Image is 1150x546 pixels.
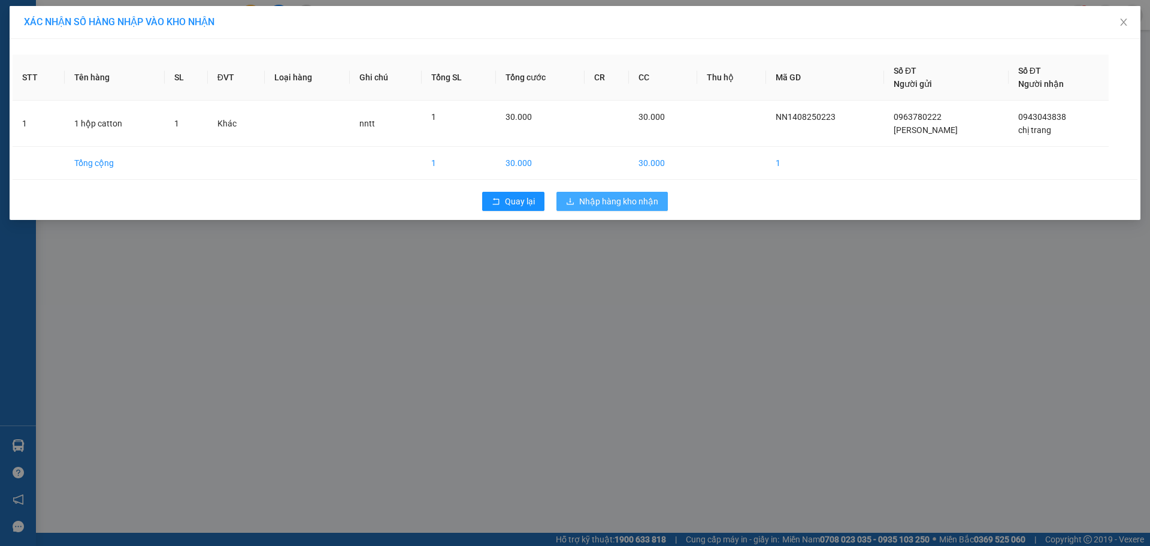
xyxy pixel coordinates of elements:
span: Số ĐT [1018,66,1041,76]
span: 30.000 [506,112,532,122]
button: downloadNhập hàng kho nhận [556,192,668,211]
th: CR [585,55,630,101]
span: 30.000 [638,112,665,122]
th: Tên hàng [65,55,165,101]
td: 1 [13,101,65,147]
th: Loại hàng [265,55,350,101]
th: CC [629,55,697,101]
th: SL [165,55,208,101]
span: Quay lại [505,195,535,208]
button: Close [1107,6,1140,40]
th: STT [13,55,65,101]
th: Thu hộ [697,55,766,101]
span: [PERSON_NAME] [894,125,958,135]
span: Người gửi [894,79,932,89]
span: rollback [492,197,500,207]
th: Tổng SL [422,55,496,101]
td: 1 [422,147,496,180]
span: download [566,197,574,207]
th: Mã GD [766,55,884,101]
span: Nhập hàng kho nhận [579,195,658,208]
span: NN1408250223 [776,112,836,122]
span: Số ĐT [894,66,916,76]
span: XÁC NHẬN SỐ HÀNG NHẬP VÀO KHO NHẬN [24,16,214,28]
td: 30.000 [496,147,585,180]
th: Ghi chú [350,55,422,101]
span: chị trang [1018,125,1051,135]
td: 1 hộp catton [65,101,165,147]
td: Tổng cộng [65,147,165,180]
button: rollbackQuay lại [482,192,544,211]
th: ĐVT [208,55,265,101]
span: 1 [431,112,436,122]
td: Khác [208,101,265,147]
span: 0963780222 [894,112,942,122]
span: close [1119,17,1128,27]
span: nntt [359,119,375,128]
td: 30.000 [629,147,697,180]
td: 1 [766,147,884,180]
span: Người nhận [1018,79,1064,89]
th: Tổng cước [496,55,585,101]
span: 0943043838 [1018,112,1066,122]
span: 1 [174,119,179,128]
